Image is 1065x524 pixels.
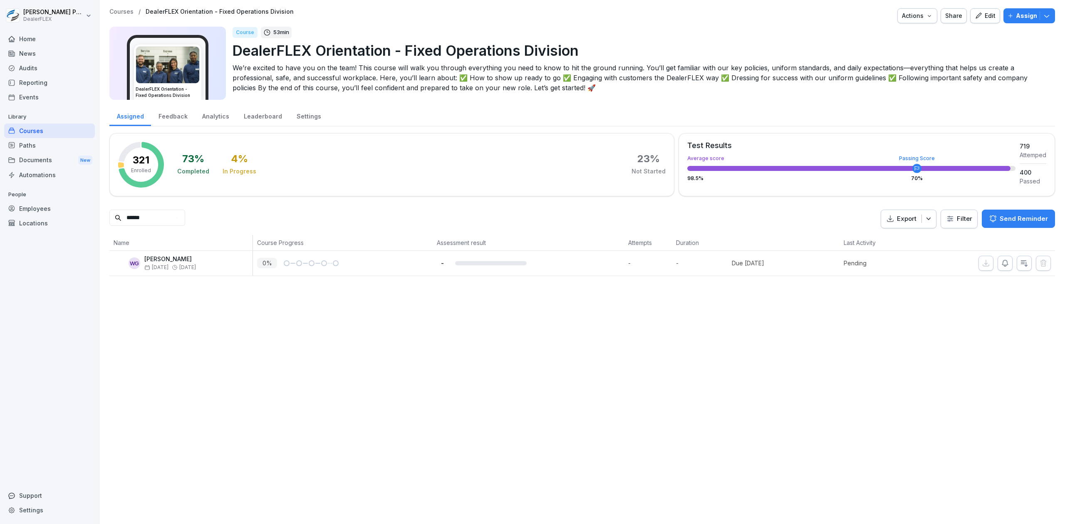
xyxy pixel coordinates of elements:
p: Last Activity [844,238,925,247]
p: Duration [676,238,728,247]
p: Name [114,238,248,247]
img: v4gv5ils26c0z8ite08yagn2.png [136,47,199,83]
p: [PERSON_NAME] Pavlovitch [23,9,84,16]
div: Completed [177,167,209,175]
a: Locations [4,216,95,230]
div: WG [129,257,140,269]
p: 321 [133,155,149,165]
div: Support [4,488,95,503]
a: Leaderboard [236,105,289,126]
p: [PERSON_NAME] [144,256,196,263]
p: People [4,188,95,201]
a: Courses [109,8,134,15]
a: Courses [4,124,95,138]
p: Attempts [628,238,668,247]
span: [DATE] [144,264,168,270]
a: DocumentsNew [4,153,95,168]
a: Feedback [151,105,195,126]
div: 400 [1020,168,1046,177]
button: Send Reminder [982,210,1055,228]
button: Actions [897,8,937,23]
a: Audits [4,61,95,75]
div: Average score [687,156,1015,161]
a: Home [4,32,95,46]
div: Not Started [632,167,666,175]
p: Course Progress [257,238,428,247]
div: 73 % [182,154,204,164]
div: Passed [1020,177,1046,185]
div: New [78,156,92,165]
a: Events [4,90,95,104]
div: 23 % [637,154,660,164]
p: DealerFLEX Orientation - Fixed Operations Division [233,40,1048,61]
button: Export [881,210,936,228]
p: Pending [844,259,929,267]
button: Filter [941,210,977,228]
div: 98.5 % [687,176,1015,181]
h3: DealerFLEX Orientation - Fixed Operations Division [136,86,200,99]
a: Paths [4,138,95,153]
a: Reporting [4,75,95,90]
p: Send Reminder [1000,214,1048,223]
p: 0 % [257,258,277,268]
a: Automations [4,168,95,182]
div: Course [233,27,258,38]
a: Settings [4,503,95,517]
p: Assessment result [437,238,620,247]
div: 719 [1020,142,1046,151]
a: Settings [289,105,328,126]
p: We’re excited to have you on the team! This course will walk you through everything you need to k... [233,63,1048,93]
a: DealerFLEX Orientation - Fixed Operations Division [146,8,294,15]
button: Edit [970,8,1000,23]
p: 53 min [273,28,289,37]
p: Library [4,110,95,124]
div: Attemped [1020,151,1046,159]
button: Share [941,8,967,23]
span: [DATE] [179,264,196,270]
p: - [628,259,672,267]
p: Export [897,214,916,224]
p: Assign [1016,11,1037,20]
p: - [676,259,732,267]
a: Assigned [109,105,151,126]
div: Due [DATE] [732,259,764,267]
div: Actions [902,11,933,20]
p: DealerFLEX [23,16,84,22]
p: - [437,259,448,267]
div: Passing Score [899,156,935,161]
div: 70 % [911,176,923,181]
button: Assign [1003,8,1055,23]
div: In Progress [223,167,256,175]
div: Edit [975,11,996,20]
a: Analytics [195,105,236,126]
a: Employees [4,201,95,216]
div: Share [945,11,962,20]
div: Documents [4,153,95,168]
p: / [139,8,141,15]
div: Test Results [687,142,1015,149]
div: Filter [946,215,972,223]
div: 4 % [231,154,248,164]
a: News [4,46,95,61]
p: Enrolled [131,167,151,174]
